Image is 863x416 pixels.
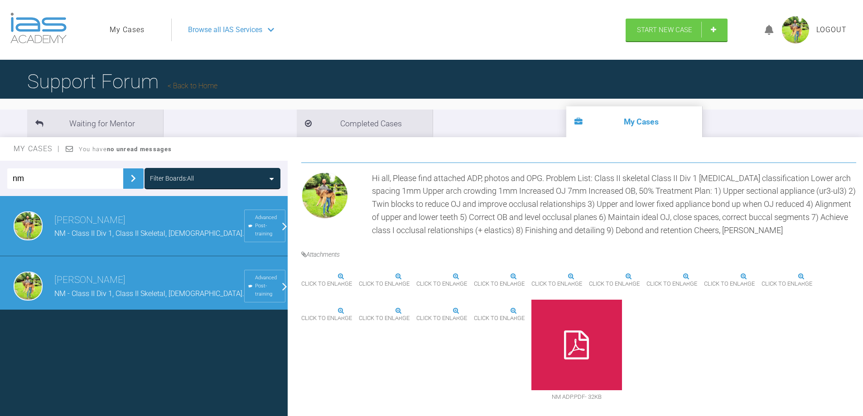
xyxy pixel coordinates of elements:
strong: no unread messages [107,146,172,153]
img: Dipak Parmar [301,172,348,219]
h3: [PERSON_NAME] [54,273,244,288]
span: Click to enlarge [474,277,525,291]
span: My Cases [14,144,60,153]
img: Dipak Parmar [14,211,43,240]
span: NM ADP.pdf - 32KB [531,390,622,404]
span: Click to enlarge [301,311,352,325]
a: Logout [816,24,847,36]
span: Click to enlarge [359,277,410,291]
span: NM - Class II Div 1, Class II Skeletal, [DEMOGRAPHIC_DATA]. [54,289,244,298]
div: Filter Boards: All [150,173,194,183]
li: Waiting for Mentor [27,110,163,137]
div: Hi all, Please find attached ADP, photos and OPG. Problem List: Class II skeletal Class II Div 1 ... [372,172,856,237]
li: Completed Cases [297,110,433,137]
a: My Cases [110,24,145,36]
li: My Cases [566,106,702,137]
span: Advanced Post-training [255,274,281,298]
span: Click to enlarge [474,311,525,325]
span: NM - Class II Div 1, Class II Skeletal, [DEMOGRAPHIC_DATA]. [54,229,244,238]
img: chevronRight.28bd32b0.svg [126,171,140,186]
span: Click to enlarge [416,277,467,291]
img: profile.png [782,16,809,43]
input: Enter Case ID or Title [7,168,123,189]
span: Click to enlarge [359,311,410,325]
span: Click to enlarge [416,311,467,325]
span: Browse all IAS Services [188,24,262,36]
span: Click to enlarge [704,277,755,291]
span: You have [79,146,172,153]
a: Start New Case [626,19,728,41]
span: Start New Case [637,26,692,34]
img: Dipak Parmar [14,272,43,301]
h1: Support Forum [27,66,217,97]
h3: [PERSON_NAME] [54,213,244,228]
h4: Attachments [301,249,856,259]
span: Advanced Post-training [255,214,281,238]
a: Back to Home [168,81,217,90]
span: Click to enlarge [531,277,582,291]
span: Click to enlarge [589,277,640,291]
span: Click to enlarge [301,277,352,291]
span: Click to enlarge [646,277,697,291]
span: Click to enlarge [762,277,812,291]
img: logo-light.3e3ef733.png [10,13,67,43]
